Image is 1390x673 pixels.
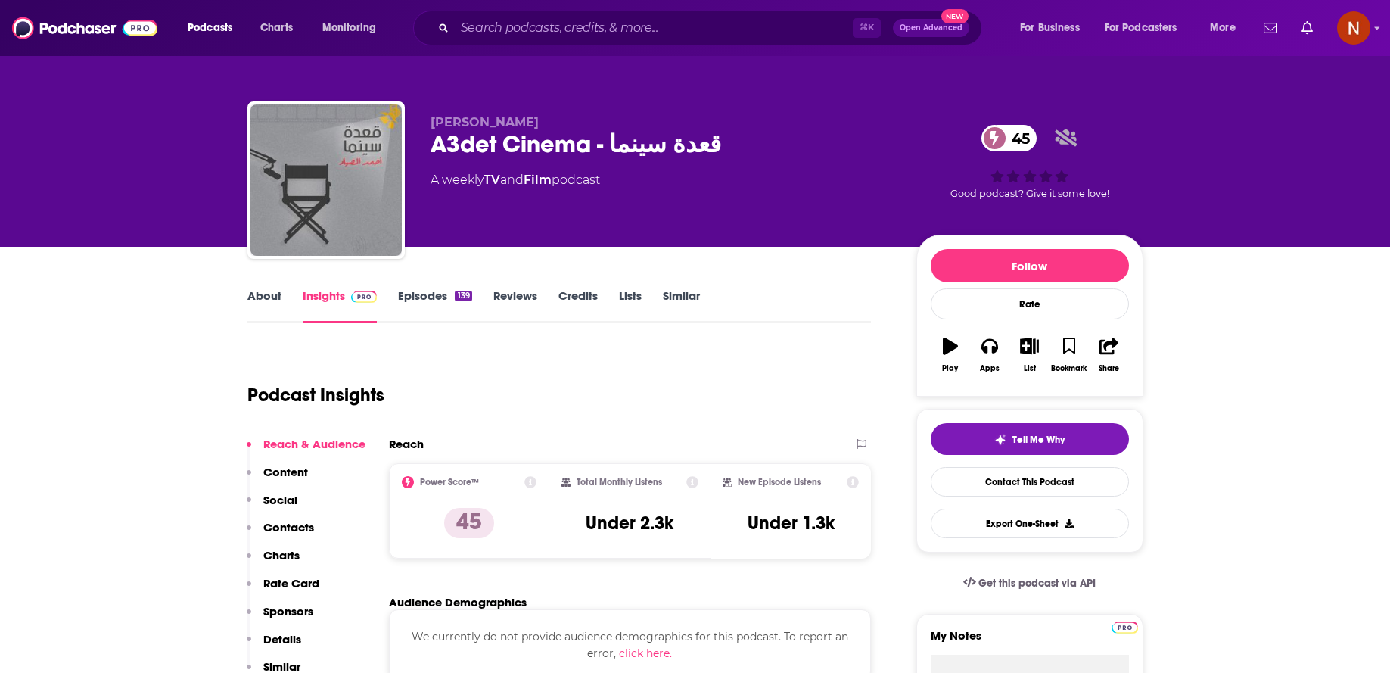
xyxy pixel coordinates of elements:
[263,604,313,618] p: Sponsors
[524,173,552,187] a: Film
[951,565,1109,602] a: Get this podcast via API
[1051,364,1087,373] div: Bookmark
[577,477,662,488] h2: Total Monthly Listens
[1020,17,1080,39] span: For Business
[1258,15,1283,41] a: Show notifications dropdown
[853,18,881,38] span: ⌘ K
[1099,364,1119,373] div: Share
[263,493,297,507] p: Social
[1089,328,1128,382] button: Share
[586,512,673,534] h3: Under 2.3k
[247,548,300,576] button: Charts
[619,288,642,323] a: Lists
[389,437,424,451] h2: Reach
[1049,328,1089,382] button: Bookmark
[177,16,252,40] button: open menu
[303,288,378,323] a: InsightsPodchaser Pro
[1009,328,1049,382] button: List
[900,24,962,32] span: Open Advanced
[931,628,1129,655] label: My Notes
[558,288,598,323] a: Credits
[247,604,313,632] button: Sponsors
[431,115,539,129] span: [PERSON_NAME]
[981,125,1037,151] a: 45
[931,328,970,382] button: Play
[444,508,494,538] p: 45
[941,9,969,23] span: New
[455,291,471,301] div: 139
[1295,15,1319,41] a: Show notifications dropdown
[931,509,1129,538] button: Export One-Sheet
[619,645,672,662] button: click here.
[263,632,301,647] p: Details
[484,173,500,187] a: TV
[997,125,1037,151] span: 45
[263,437,365,451] p: Reach & Audience
[970,328,1009,382] button: Apps
[931,423,1129,455] button: tell me why sparkleTell Me Why
[247,437,365,465] button: Reach & Audience
[1337,11,1370,45] button: Show profile menu
[1012,434,1065,446] span: Tell Me Why
[500,173,524,187] span: and
[351,291,378,303] img: Podchaser Pro
[455,16,853,40] input: Search podcasts, credits, & more...
[1112,622,1138,634] img: Podchaser Pro
[1337,11,1370,45] img: User Profile
[748,512,835,534] h3: Under 1.3k
[931,249,1129,282] button: Follow
[263,520,314,534] p: Contacts
[247,632,301,660] button: Details
[980,364,1000,373] div: Apps
[247,520,314,548] button: Contacts
[247,384,384,407] h1: Podcast Insights
[1210,17,1236,39] span: More
[1095,16,1199,40] button: open menu
[247,493,297,521] button: Social
[1105,17,1177,39] span: For Podcasters
[931,288,1129,319] div: Rate
[738,477,821,488] h2: New Episode Listens
[389,595,527,609] h2: Audience Demographics
[247,465,308,493] button: Content
[12,14,157,42] img: Podchaser - Follow, Share and Rate Podcasts
[942,364,958,373] div: Play
[978,577,1096,590] span: Get this podcast via API
[1199,16,1255,40] button: open menu
[263,548,300,562] p: Charts
[312,16,396,40] button: open menu
[188,17,232,39] span: Podcasts
[994,434,1006,446] img: tell me why sparkle
[931,467,1129,497] a: Contact This Podcast
[260,17,293,39] span: Charts
[493,288,537,323] a: Reviews
[412,630,848,660] span: We currently do not provide audience demographics for this podcast. To report an error,
[893,19,969,37] button: Open AdvancedNew
[250,16,302,40] a: Charts
[420,477,479,488] h2: Power Score™
[1337,11,1370,45] span: Logged in as AdelNBM
[1112,619,1138,634] a: Pro website
[431,171,600,189] div: A weekly podcast
[428,11,997,45] div: Search podcasts, credits, & more...
[398,288,471,323] a: Episodes139
[916,115,1143,209] div: 45Good podcast? Give it some love!
[247,576,319,604] button: Rate Card
[250,104,402,256] img: A3det Cinema - قعدة سينما
[247,288,281,323] a: About
[263,465,308,479] p: Content
[1009,16,1099,40] button: open menu
[950,188,1109,199] span: Good podcast? Give it some love!
[663,288,700,323] a: Similar
[263,576,319,590] p: Rate Card
[322,17,376,39] span: Monitoring
[1024,364,1036,373] div: List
